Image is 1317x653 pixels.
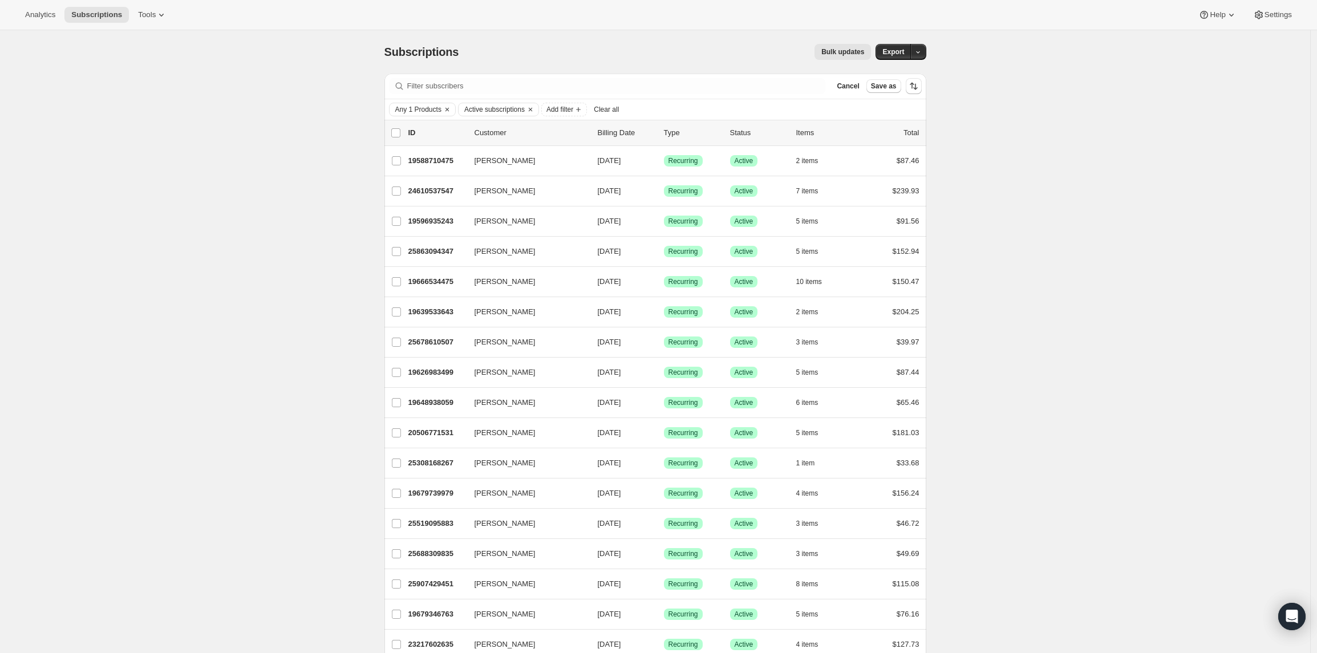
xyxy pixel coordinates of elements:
p: 25688309835 [408,548,465,559]
span: [DATE] [598,217,621,225]
p: 20506771531 [408,427,465,439]
input: Filter subscribers [407,78,826,94]
span: 5 items [796,368,818,377]
p: 19679739979 [408,488,465,499]
button: Clear all [589,103,623,116]
div: 19626983499[PERSON_NAME][DATE]SuccessRecurringSuccessActive5 items$87.44 [408,364,919,380]
span: Recurring [668,307,698,317]
button: Subscriptions [64,7,129,23]
p: 25519095883 [408,518,465,529]
span: 4 items [796,640,818,649]
div: 25688309835[PERSON_NAME][DATE]SuccessRecurringSuccessActive3 items$49.69 [408,546,919,562]
span: $76.16 [897,610,919,618]
span: Tools [138,10,156,19]
button: Save as [866,79,901,93]
span: Active [735,217,753,226]
button: [PERSON_NAME] [468,514,582,533]
button: Analytics [18,7,62,23]
span: Bulk updates [821,47,864,56]
span: [PERSON_NAME] [475,427,536,439]
span: $87.46 [897,156,919,165]
p: 24610537547 [408,185,465,197]
button: 5 items [796,606,831,622]
span: [PERSON_NAME] [475,155,536,167]
div: 25863094347[PERSON_NAME][DATE]SuccessRecurringSuccessActive5 items$152.94 [408,244,919,259]
p: 19666534475 [408,276,465,287]
span: 2 items [796,307,818,317]
div: 25678610507[PERSON_NAME][DATE]SuccessRecurringSuccessActive3 items$39.97 [408,334,919,350]
span: Cancel [837,82,859,91]
button: 3 items [796,334,831,350]
span: 7 items [796,186,818,196]
span: Add filter [546,105,573,114]
button: [PERSON_NAME] [468,545,582,563]
button: 1 item [796,455,828,471]
button: [PERSON_NAME] [468,273,582,291]
span: [PERSON_NAME] [475,246,536,257]
div: 19588710475[PERSON_NAME][DATE]SuccessRecurringSuccessActive2 items$87.46 [408,153,919,169]
div: 19679739979[PERSON_NAME][DATE]SuccessRecurringSuccessActive4 items$156.24 [408,485,919,501]
span: $49.69 [897,549,919,558]
span: Active [735,186,753,196]
span: [DATE] [598,579,621,588]
button: [PERSON_NAME] [468,333,582,351]
button: 5 items [796,364,831,380]
button: 8 items [796,576,831,592]
p: Billing Date [598,127,655,139]
span: [DATE] [598,398,621,407]
span: Recurring [668,217,698,226]
button: 2 items [796,153,831,169]
span: Recurring [668,459,698,468]
span: [DATE] [598,247,621,255]
button: [PERSON_NAME] [468,394,582,412]
span: Active [735,549,753,558]
span: Active [735,368,753,377]
span: Help [1210,10,1225,19]
button: Active subscriptions [459,103,525,116]
button: Clear [441,103,453,116]
span: $115.08 [893,579,919,588]
span: [PERSON_NAME] [475,185,536,197]
span: $91.56 [897,217,919,225]
span: Subscriptions [384,46,459,58]
span: 3 items [796,519,818,528]
span: Recurring [668,398,698,407]
button: 4 items [796,636,831,652]
div: 19596935243[PERSON_NAME][DATE]SuccessRecurringSuccessActive5 items$91.56 [408,213,919,229]
span: [PERSON_NAME] [475,457,536,469]
p: 19679346763 [408,609,465,620]
button: 3 items [796,516,831,532]
span: Recurring [668,489,698,498]
span: 8 items [796,579,818,589]
span: [PERSON_NAME] [475,548,536,559]
span: $87.44 [897,368,919,376]
span: [PERSON_NAME] [475,306,536,318]
span: Save as [871,82,897,91]
span: Recurring [668,428,698,437]
button: Export [876,44,911,60]
span: [PERSON_NAME] [475,639,536,650]
div: 24610537547[PERSON_NAME][DATE]SuccessRecurringSuccessActive7 items$239.93 [408,183,919,199]
button: Cancel [832,79,864,93]
span: [DATE] [598,610,621,618]
span: 1 item [796,459,815,468]
p: 19639533643 [408,306,465,318]
span: Active [735,579,753,589]
button: 5 items [796,425,831,441]
span: 3 items [796,338,818,347]
span: Active [735,610,753,619]
span: 5 items [796,428,818,437]
span: Active [735,519,753,528]
span: $46.72 [897,519,919,528]
span: Recurring [668,519,698,528]
button: Bulk updates [814,44,871,60]
span: 5 items [796,247,818,256]
span: [PERSON_NAME] [475,578,536,590]
span: $127.73 [893,640,919,648]
span: [DATE] [598,489,621,497]
p: Total [903,127,919,139]
span: Recurring [668,579,698,589]
span: Active [735,489,753,498]
span: [PERSON_NAME] [475,397,536,408]
span: [PERSON_NAME] [475,216,536,227]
